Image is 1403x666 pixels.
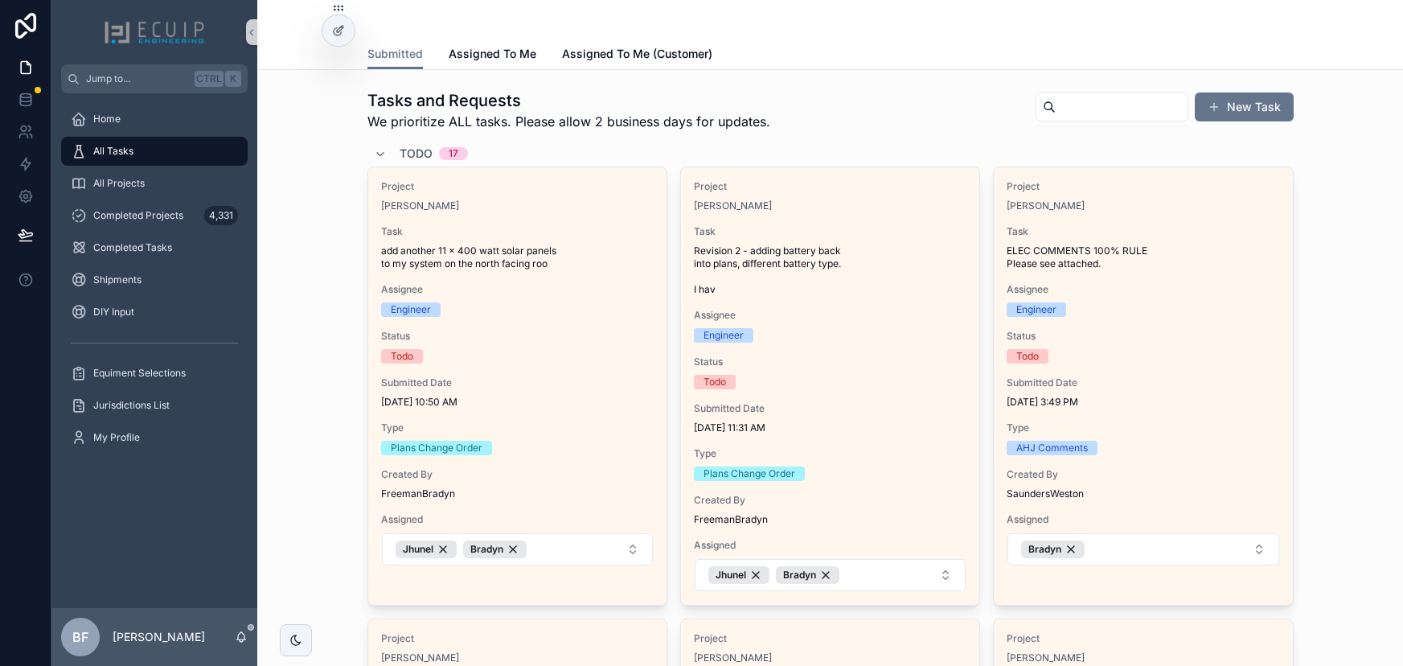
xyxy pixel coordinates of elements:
[400,146,433,162] span: Todo
[704,467,795,481] div: Plans Change Order
[93,367,186,380] span: Equiment Selections
[694,494,966,507] span: Created By
[1007,513,1279,526] span: Assigned
[1007,245,1279,270] span: ELEC COMMENTS 100% RULE Please see attached.
[391,349,413,364] div: Todo
[381,245,654,270] span: add another 11 x 400 watt solar panels to my system on the north facing roo
[381,199,459,212] a: [PERSON_NAME]
[93,113,121,125] span: Home
[93,431,140,444] span: My Profile
[449,39,536,72] a: Assigned To Me
[694,447,966,460] span: Type
[382,533,653,565] button: Select Button
[776,566,839,584] button: Unselect 7
[694,652,772,664] a: [PERSON_NAME]
[694,513,966,526] span: FreemanBradyn
[61,265,248,294] a: Shipments
[61,137,248,166] a: All Tasks
[1007,283,1279,296] span: Assignee
[381,396,654,409] span: [DATE] 10:50 AM
[227,72,240,85] span: K
[367,46,423,62] span: Submitted
[694,421,966,434] span: [DATE] 11:31 AM
[695,559,966,591] button: Select Button
[381,330,654,343] span: Status
[51,93,257,473] div: scrollable content
[562,39,712,72] a: Assigned To Me (Customer)
[391,441,482,455] div: Plans Change Order
[93,177,145,190] span: All Projects
[1016,441,1088,455] div: AHJ Comments
[61,169,248,198] a: All Projects
[381,632,654,645] span: Project
[694,632,966,645] span: Project
[93,209,183,222] span: Completed Projects
[562,46,712,62] span: Assigned To Me (Customer)
[381,180,654,193] span: Project
[463,541,527,558] button: Unselect 7
[367,39,423,70] a: Submitted
[61,64,248,93] button: Jump to...CtrlK
[1016,302,1056,317] div: Engineer
[1007,330,1279,343] span: Status
[195,71,224,87] span: Ctrl
[694,402,966,415] span: Submitted Date
[694,225,966,238] span: Task
[93,399,170,412] span: Jurisdictions List
[1195,92,1294,121] button: New Task
[93,306,134,319] span: DIY Input
[783,569,816,582] span: Bradyn
[1016,349,1039,364] div: Todo
[381,225,654,238] span: Task
[396,541,457,558] button: Unselect 951
[1007,199,1085,212] a: [PERSON_NAME]
[61,391,248,420] a: Jurisdictions List
[1007,376,1279,389] span: Submitted Date
[680,166,980,606] a: Project[PERSON_NAME]TaskRevision 2 - adding battery back into plans, different battery type. I ha...
[993,166,1293,606] a: Project[PERSON_NAME]TaskELEC COMMENTS 100% RULE Please see attached.AssigneeEngineerStatusTodoSub...
[1007,632,1279,645] span: Project
[694,245,966,296] span: Revision 2 - adding battery back into plans, different battery type. I hav
[449,46,536,62] span: Assigned To Me
[93,273,142,286] span: Shipments
[694,309,966,322] span: Assignee
[61,233,248,262] a: Completed Tasks
[1007,396,1279,409] span: [DATE] 3:49 PM
[367,89,770,112] h1: Tasks and Requests
[61,359,248,388] a: Equiment Selections
[1007,180,1279,193] span: Project
[204,206,238,225] div: 4,331
[1007,652,1085,664] a: [PERSON_NAME]
[708,566,769,584] button: Unselect 951
[381,421,654,434] span: Type
[716,569,746,582] span: Jhunel
[381,652,459,664] a: [PERSON_NAME]
[1007,533,1278,565] button: Select Button
[704,375,726,389] div: Todo
[391,302,431,317] div: Engineer
[381,283,654,296] span: Assignee
[381,487,654,500] span: FreemanBradyn
[61,298,248,327] a: DIY Input
[1007,225,1279,238] span: Task
[381,513,654,526] span: Assigned
[1007,487,1279,500] span: SaundersWeston
[381,376,654,389] span: Submitted Date
[93,241,172,254] span: Completed Tasks
[704,328,744,343] div: Engineer
[61,201,248,230] a: Completed Projects4,331
[93,145,133,158] span: All Tasks
[694,180,966,193] span: Project
[381,468,654,481] span: Created By
[694,199,772,212] a: [PERSON_NAME]
[86,72,188,85] span: Jump to...
[1007,468,1279,481] span: Created By
[1028,543,1061,556] span: Bradyn
[367,112,770,131] span: We prioritize ALL tasks. Please allow 2 business days for updates.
